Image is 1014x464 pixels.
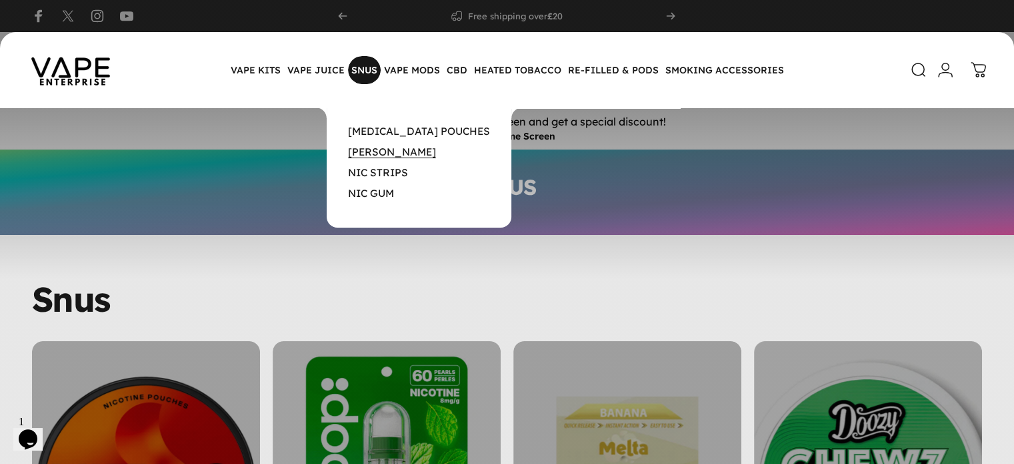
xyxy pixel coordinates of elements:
[443,56,471,84] summary: CBD
[348,187,394,200] a: NIC GUM
[348,56,381,84] summary: SNUS
[662,56,787,84] summary: SMOKING ACCESSORIES
[964,55,993,85] a: 0 items
[348,166,408,179] a: NIC STRIPS
[381,56,443,84] summary: VAPE MODS
[471,56,565,84] summary: HEATED TOBACCO
[284,56,348,84] summary: VAPE JUICE
[227,56,787,84] nav: Primary
[348,146,436,158] a: [PERSON_NAME]
[227,56,284,84] summary: VAPE KITS
[565,56,662,84] summary: RE-FILLED & PODS
[11,39,131,101] img: Vape Enterprise
[13,411,56,451] iframe: chat widget
[348,125,490,138] a: [MEDICAL_DATA] POUCHES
